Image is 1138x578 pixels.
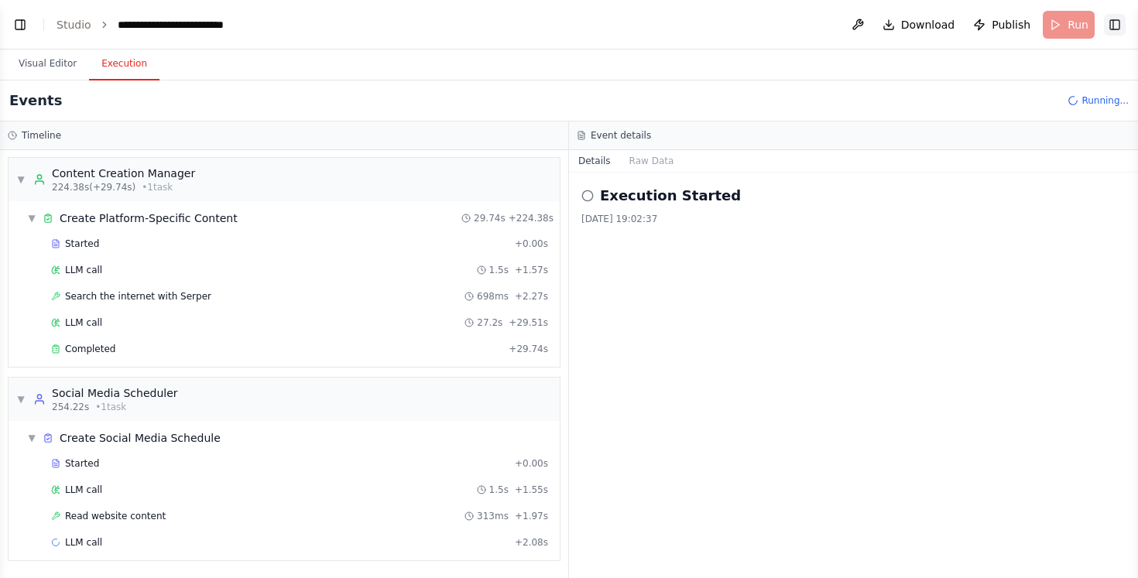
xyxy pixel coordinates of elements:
[477,510,509,522] span: 313ms
[489,484,509,496] span: 1.5s
[581,213,1126,225] div: [DATE] 19:02:37
[9,90,62,111] h2: Events
[65,536,102,549] span: LLM call
[477,316,502,329] span: 27.2s
[52,385,178,401] div: Social Media Scheduler
[992,17,1030,32] span: Publish
[52,166,195,181] div: Content Creation Manager
[27,212,36,224] span: ▼
[22,129,61,142] h3: Timeline
[477,290,509,303] span: 698ms
[57,17,268,32] nav: breadcrumb
[515,484,548,496] span: + 1.55s
[600,185,741,207] h2: Execution Started
[65,484,102,496] span: LLM call
[967,11,1037,39] button: Publish
[89,48,159,80] button: Execution
[142,181,173,193] span: • 1 task
[515,290,548,303] span: + 2.27s
[515,536,548,549] span: + 2.08s
[509,212,554,224] span: + 224.38s
[876,11,961,39] button: Download
[1081,94,1129,107] span: Running...
[489,264,509,276] span: 1.5s
[1104,14,1126,36] button: Show right sidebar
[9,14,31,36] button: Show left sidebar
[27,432,36,444] span: ▼
[591,129,651,142] h3: Event details
[509,316,548,329] span: + 29.51s
[65,264,102,276] span: LLM call
[52,401,89,413] span: 254.22s
[509,343,548,355] span: + 29.74s
[16,173,26,186] span: ▼
[57,19,91,31] a: Studio
[65,290,211,303] span: Search the internet with Serper
[16,393,26,405] span: ▼
[474,212,506,224] span: 29.74s
[60,210,238,226] div: Create Platform-Specific Content
[515,264,548,276] span: + 1.57s
[65,238,99,250] span: Started
[95,401,126,413] span: • 1 task
[515,457,548,470] span: + 0.00s
[52,181,135,193] span: 224.38s (+29.74s)
[515,238,548,250] span: + 0.00s
[65,457,99,470] span: Started
[65,316,102,329] span: LLM call
[569,150,620,172] button: Details
[65,510,166,522] span: Read website content
[515,510,548,522] span: + 1.97s
[901,17,955,32] span: Download
[6,48,89,80] button: Visual Editor
[65,343,115,355] span: Completed
[620,150,684,172] button: Raw Data
[60,430,221,446] div: Create Social Media Schedule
